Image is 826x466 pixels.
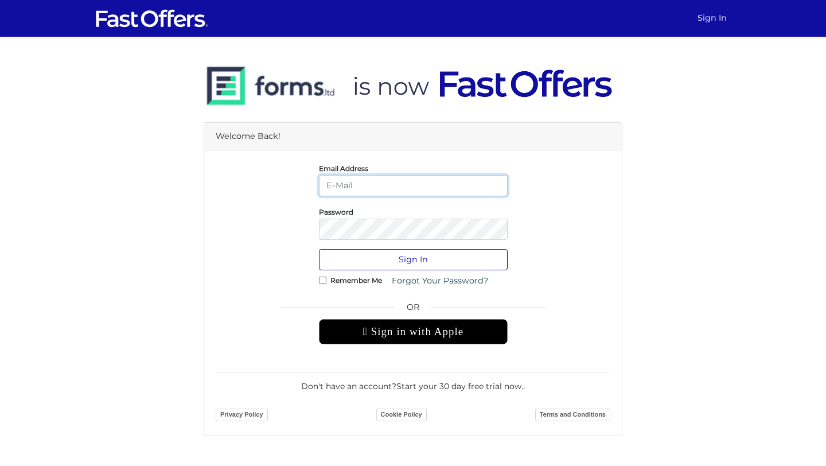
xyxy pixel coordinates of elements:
span: OR [319,301,508,319]
button: Sign In [319,249,508,270]
label: Password [319,211,353,213]
a: Privacy Policy [216,409,268,421]
div: Don't have an account? . [216,372,610,393]
div: Welcome Back! [204,123,622,150]
a: Terms and Conditions [535,409,610,421]
a: Cookie Policy [376,409,427,421]
label: Email Address [319,167,368,170]
a: Sign In [693,7,731,29]
a: Forgot Your Password? [384,270,496,292]
label: Remember Me [330,279,382,282]
input: E-Mail [319,175,508,196]
div: Sign in with Apple [319,319,508,344]
a: Start your 30 day free trial now. [396,381,523,391]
